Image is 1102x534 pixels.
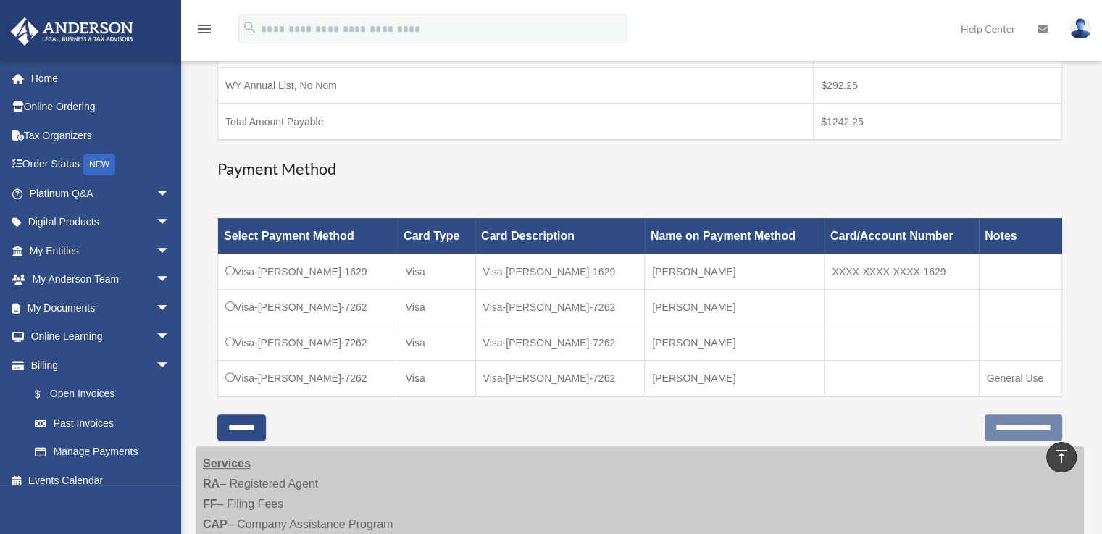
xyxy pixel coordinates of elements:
a: Digital Productsarrow_drop_down [10,208,192,237]
strong: FF [203,498,217,510]
i: search [242,20,258,36]
th: Card Description [475,218,645,254]
h3: Payment Method [217,158,1062,180]
a: Platinum Q&Aarrow_drop_down [10,179,192,208]
strong: RA [203,477,220,490]
span: arrow_drop_down [156,293,185,323]
td: XXXX-XXXX-XXXX-1629 [825,254,979,289]
td: General Use [979,360,1061,396]
td: Visa-[PERSON_NAME]-7262 [218,289,398,325]
th: Card/Account Number [825,218,979,254]
th: Card Type [398,218,475,254]
td: [PERSON_NAME] [645,289,825,325]
a: menu [196,25,213,38]
td: Total Amount Payable [218,104,814,140]
td: [PERSON_NAME] [645,325,825,360]
a: Tax Organizers [10,121,192,150]
span: arrow_drop_down [156,322,185,352]
a: Order StatusNEW [10,150,192,180]
span: arrow_drop_down [156,179,185,209]
a: $Open Invoices [20,380,178,409]
td: Visa [398,360,475,396]
span: arrow_drop_down [156,265,185,295]
a: Online Learningarrow_drop_down [10,322,192,351]
th: Name on Payment Method [645,218,825,254]
td: Visa-[PERSON_NAME]-7262 [475,360,645,396]
td: WY Annual List, No Nom [218,68,814,104]
td: Visa-[PERSON_NAME]-7262 [218,360,398,396]
a: Events Calendar [10,466,192,495]
td: Visa [398,289,475,325]
a: Billingarrow_drop_down [10,351,185,380]
img: User Pic [1069,18,1091,39]
span: arrow_drop_down [156,351,185,380]
a: vertical_align_top [1046,442,1077,472]
span: $ [43,385,50,404]
th: Select Payment Method [218,218,398,254]
td: [PERSON_NAME] [645,360,825,396]
td: Visa [398,325,475,360]
a: Past Invoices [20,409,185,438]
a: My Entitiesarrow_drop_down [10,236,192,265]
th: Notes [979,218,1061,254]
a: My Anderson Teamarrow_drop_down [10,265,192,294]
a: Online Ordering [10,93,192,122]
i: vertical_align_top [1053,448,1070,465]
td: Visa [398,254,475,289]
td: Visa-[PERSON_NAME]-1629 [218,254,398,289]
div: NEW [83,154,115,175]
td: $1242.25 [814,104,1062,140]
td: [PERSON_NAME] [645,254,825,289]
a: Manage Payments [20,438,185,467]
img: Anderson Advisors Platinum Portal [7,17,138,46]
strong: CAP [203,518,228,530]
a: Home [10,64,192,93]
span: arrow_drop_down [156,236,185,266]
td: $292.25 [814,68,1062,104]
td: Visa-[PERSON_NAME]-7262 [218,325,398,360]
span: arrow_drop_down [156,208,185,238]
td: Visa-[PERSON_NAME]-7262 [475,325,645,360]
a: My Documentsarrow_drop_down [10,293,192,322]
td: Visa-[PERSON_NAME]-7262 [475,289,645,325]
strong: Services [203,457,251,470]
td: Visa-[PERSON_NAME]-1629 [475,254,645,289]
i: menu [196,20,213,38]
